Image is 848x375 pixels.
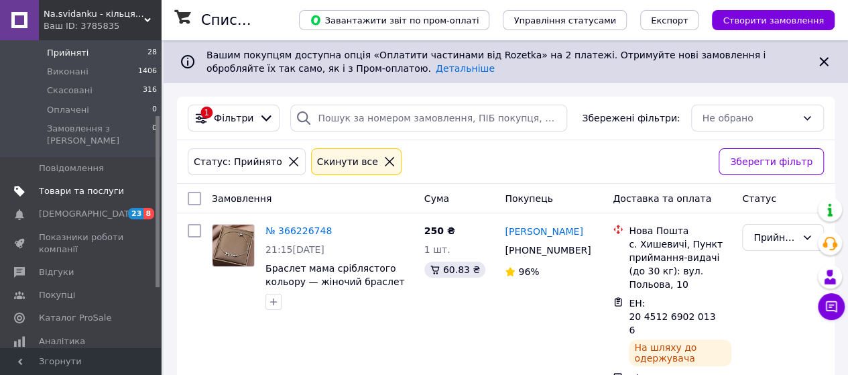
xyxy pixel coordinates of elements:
[629,237,731,291] div: с. Хишевичі, Пункт приймання-видачі (до 30 кг): вул. Польова, 10
[424,193,449,204] span: Cума
[310,14,479,26] span: Завантажити звіт по пром-оплаті
[191,154,285,169] div: Статус: Прийнято
[44,8,144,20] span: Na.svidanku - кільця, браслети, кулони
[201,12,337,28] h1: Список замовлень
[742,193,776,204] span: Статус
[818,293,845,320] button: Чат з покупцем
[143,208,154,219] span: 8
[730,154,812,169] span: Зберегти фільтр
[128,208,143,219] span: 23
[39,335,85,347] span: Аналітика
[719,148,824,175] button: Зберегти фільтр
[424,262,485,278] div: 60.83 ₴
[505,225,583,238] a: [PERSON_NAME]
[39,185,124,197] span: Товари та послуги
[138,66,157,78] span: 1406
[265,244,324,255] span: 21:15[DATE]
[424,244,450,255] span: 1 шт.
[613,193,711,204] span: Доставка та оплата
[424,225,455,236] span: 250 ₴
[39,162,104,174] span: Повідомлення
[712,10,835,30] button: Створити замовлення
[206,50,766,74] span: Вашим покупцям доступна опція «Оплатити частинами від Rozetka» на 2 платежі. Отримуйте нові замов...
[39,266,74,278] span: Відгуки
[629,339,731,366] div: На шляху до одержувача
[47,47,88,59] span: Прийняті
[505,193,552,204] span: Покупець
[265,225,332,236] a: № 366226748
[39,231,124,256] span: Показники роботи компанії
[651,15,688,25] span: Експорт
[699,14,835,25] a: Створити замовлення
[723,15,824,25] span: Створити замовлення
[39,289,75,301] span: Покупці
[502,241,591,260] div: [PHONE_NUMBER]
[753,230,796,245] div: Прийнято
[629,224,731,237] div: Нова Пошта
[47,104,89,116] span: Оплачені
[703,111,796,125] div: Не обрано
[39,208,138,220] span: [DEMOGRAPHIC_DATA]
[290,105,567,131] input: Пошук за номером замовлення, ПІБ покупця, номером телефону, Email, номером накладної
[299,10,489,30] button: Завантажити звіт по пром-оплаті
[314,154,381,169] div: Cкинути все
[147,47,157,59] span: 28
[47,66,88,78] span: Виконані
[640,10,699,30] button: Експорт
[518,266,539,277] span: 96%
[436,63,495,74] a: Детальніше
[152,123,157,147] span: 0
[213,225,254,266] img: Фото товару
[152,104,157,116] span: 0
[212,193,271,204] span: Замовлення
[582,111,680,125] span: Збережені фільтри:
[44,20,161,32] div: Ваш ID: 3785835
[47,85,93,97] span: Скасовані
[265,263,412,301] a: Браслет мама сріблястого кольору — жіночий браслет на руку, подарунок для мами
[39,312,111,324] span: Каталог ProSale
[143,85,157,97] span: 316
[47,123,152,147] span: Замовлення з [PERSON_NAME]
[212,224,255,267] a: Фото товару
[629,298,715,335] span: ЕН: 20 4512 6902 0136
[214,111,253,125] span: Фільтри
[513,15,616,25] span: Управління статусами
[503,10,627,30] button: Управління статусами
